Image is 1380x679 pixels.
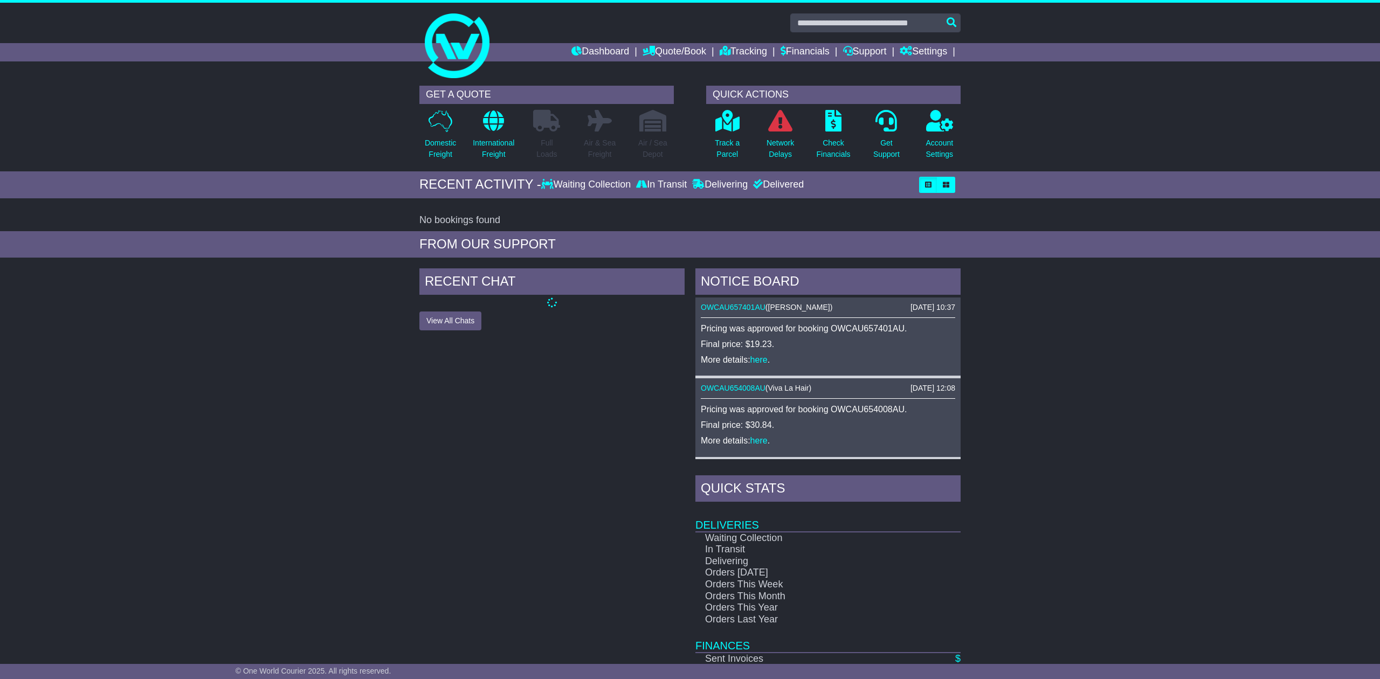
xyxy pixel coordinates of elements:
[750,179,804,191] div: Delivered
[768,303,830,311] span: [PERSON_NAME]
[541,179,633,191] div: Waiting Collection
[873,137,900,160] p: Get Support
[472,109,515,166] a: InternationalFreight
[695,268,961,297] div: NOTICE BOARD
[715,137,740,160] p: Track a Parcel
[533,137,560,160] p: Full Loads
[720,43,767,61] a: Tracking
[695,532,922,544] td: Waiting Collection
[638,137,667,160] p: Air / Sea Depot
[419,214,961,226] div: No bookings found
[701,420,955,430] p: Final price: $30.84.
[910,384,955,393] div: [DATE] 12:08
[695,625,961,653] td: Finances
[419,86,674,104] div: GET A QUOTE
[926,109,954,166] a: AccountSettings
[695,591,922,602] td: Orders This Month
[701,323,955,334] p: Pricing was approved for booking OWCAU657401AU.
[695,504,961,532] td: Deliveries
[689,179,750,191] div: Delivering
[781,43,830,61] a: Financials
[701,384,955,393] div: ( )
[701,303,765,311] a: OWCAU657401AU
[955,653,961,664] a: $
[419,311,481,330] button: View All Chats
[695,544,922,556] td: In Transit
[816,109,851,166] a: CheckFinancials
[425,137,456,160] p: Domestic Freight
[701,384,765,392] a: OWCAU654008AU
[750,355,768,364] a: here
[424,109,457,166] a: DomesticFreight
[767,137,794,160] p: Network Delays
[843,43,887,61] a: Support
[910,303,955,312] div: [DATE] 10:37
[900,43,947,61] a: Settings
[817,137,851,160] p: Check Financials
[695,556,922,567] td: Delivering
[695,653,922,665] td: Sent Invoices
[701,355,955,365] p: More details: .
[766,109,795,166] a: NetworkDelays
[633,179,689,191] div: In Transit
[706,86,961,104] div: QUICK ACTIONS
[419,237,961,252] div: FROM OUR SUPPORT
[236,667,391,675] span: © One World Courier 2025. All rights reserved.
[571,43,629,61] a: Dashboard
[926,137,954,160] p: Account Settings
[419,268,685,297] div: RECENT CHAT
[584,137,616,160] p: Air & Sea Freight
[695,475,961,504] div: Quick Stats
[714,109,740,166] a: Track aParcel
[701,339,955,349] p: Final price: $19.23.
[750,436,768,445] a: here
[695,614,922,626] td: Orders Last Year
[695,579,922,591] td: Orders This Week
[695,567,922,579] td: Orders [DATE]
[873,109,900,166] a: GetSupport
[701,404,955,414] p: Pricing was approved for booking OWCAU654008AU.
[419,177,541,192] div: RECENT ACTIVITY -
[768,384,809,392] span: Viva La Hair
[701,435,955,446] p: More details: .
[643,43,706,61] a: Quote/Book
[701,303,955,312] div: ( )
[473,137,514,160] p: International Freight
[695,602,922,614] td: Orders This Year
